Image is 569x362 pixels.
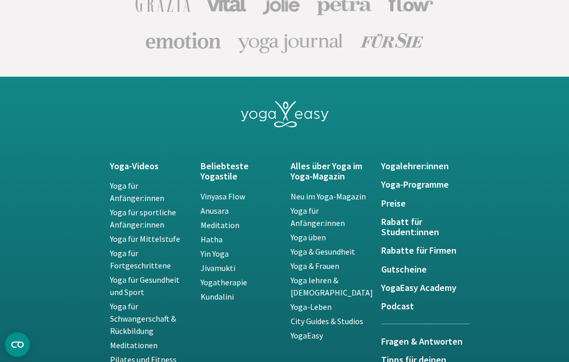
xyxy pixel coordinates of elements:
a: Kundalini [201,291,234,302]
a: Rabatt für Student:innen [381,217,459,238]
button: CMP-Widget öffnen [5,332,30,357]
a: Podcast [381,301,459,311]
a: Fragen & Antworten [381,324,469,355]
a: Yoga-Leben [291,302,332,312]
a: Yoga-Programme [381,179,459,190]
a: Yogatherapie [201,277,247,287]
a: Yoga für Schwangerschaft & Rückbildung [110,301,176,336]
a: Beliebteste Yogastile [201,161,279,182]
a: Jivamukti [201,263,235,273]
h5: Fragen & Antworten [381,336,469,347]
a: Yoga & Gesundheit [291,246,355,257]
a: Meditationen [110,340,158,350]
a: Yoga für Mittelstufe [110,234,180,244]
a: Yoga lehren & [DEMOGRAPHIC_DATA] [291,275,373,298]
a: Hatha [201,234,223,244]
a: YogaEasy [291,330,323,341]
a: Gutscheine [381,264,459,275]
a: Rabatte für Firmen [381,245,459,256]
a: Yoga-Videos [110,161,188,171]
a: Alles über Yoga im Yoga-Magazin [291,161,369,182]
img: Emotion Logo [146,32,221,49]
a: Neu im Yoga-Magazin [291,191,366,201]
a: Vinyasa Flow [201,191,245,201]
img: Yoga-Journal Logo [237,28,344,53]
a: YogaEasy Academy [381,283,459,293]
a: Yoga für Anfänger:innen [110,180,164,203]
a: Meditation [201,220,239,230]
a: City Guides & Studios [291,316,363,326]
a: Yoga & Frauen [291,261,339,271]
a: Yogalehrer:innen [381,161,459,171]
img: Für Sie Logo [360,33,423,48]
a: Anusara [201,206,229,216]
a: Yoga für Fortgeschrittene [110,248,171,270]
a: Preise [381,198,459,209]
a: Yoga üben [291,232,326,242]
a: Yoga für Gesundheit und Sport [110,275,180,297]
a: Yoga für Anfänger:innen [291,206,345,228]
a: Yoga für sportliche Anfänger:innen [110,207,176,230]
a: Yin Yoga [201,248,229,259]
